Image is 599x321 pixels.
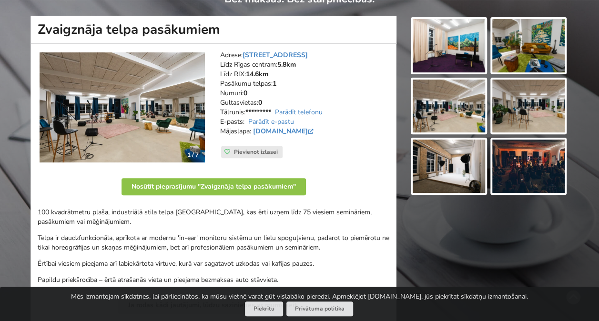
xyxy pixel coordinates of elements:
[248,117,294,126] a: Parādīt e-pastu
[413,140,485,193] img: Zvaigznāja telpa pasākumiem | Rīga | Pasākumu vieta - galerijas bilde
[244,89,247,98] strong: 0
[38,275,389,285] p: Papildu priekšrocība – ērtā atrašanās vieta un pieejama bezmaksas auto stāvvieta.
[30,16,396,44] h1: Zvaigznāja telpa pasākumiem
[492,19,565,72] img: Zvaigznāja telpa pasākumiem | Rīga | Pasākumu vieta - galerijas bilde
[492,140,565,193] img: Zvaigznāja telpa pasākumiem | Rīga | Pasākumu vieta - galerijas bilde
[122,178,306,195] button: Nosūtīt pieprasījumu "Zvaigznāja telpa pasākumiem"
[277,60,296,69] strong: 5.8km
[38,208,389,227] p: 100 kvadrātmetru plaša, industriālā stila telpa [GEOGRAPHIC_DATA], kas ērti uzņem līdz 75 viesiem...
[275,108,323,117] a: Parādīt telefonu
[234,148,278,156] span: Pievienot izlasei
[182,148,204,162] div: 1 / 7
[413,19,485,72] img: Zvaigznāja telpa pasākumiem | Rīga | Pasākumu vieta - galerijas bilde
[38,233,389,252] p: Telpa ir daudzfunkcionāla, aprīkota ar modernu 'in-ear' monitoru sistēmu un lielu spoguļsienu, pa...
[258,98,262,107] strong: 0
[40,52,205,163] img: Industriālā stila telpa | Rīga | Zvaigznāja telpa pasākumiem
[273,79,276,88] strong: 1
[286,301,353,316] a: Privātuma politika
[245,301,283,316] button: Piekrītu
[413,80,485,133] img: Zvaigznāja telpa pasākumiem | Rīga | Pasākumu vieta - galerijas bilde
[243,50,308,60] a: [STREET_ADDRESS]
[38,259,389,269] p: Ērtībai viesiem pieejama arī labiekārtota virtuve, kurā var sagatavot uzkodas vai kafijas pauzes.
[253,127,315,136] a: [DOMAIN_NAME]
[246,70,268,79] strong: 14.6km
[220,50,389,146] address: Adrese: Līdz Rīgas centram: Līdz RIX: Pasākumu telpas: Numuri: Gultasvietas: Tālrunis: E-pasts: M...
[492,80,565,133] img: Zvaigznāja telpa pasākumiem | Rīga | Pasākumu vieta - galerijas bilde
[40,52,205,163] a: Industriālā stila telpa | Rīga | Zvaigznāja telpa pasākumiem 1 / 7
